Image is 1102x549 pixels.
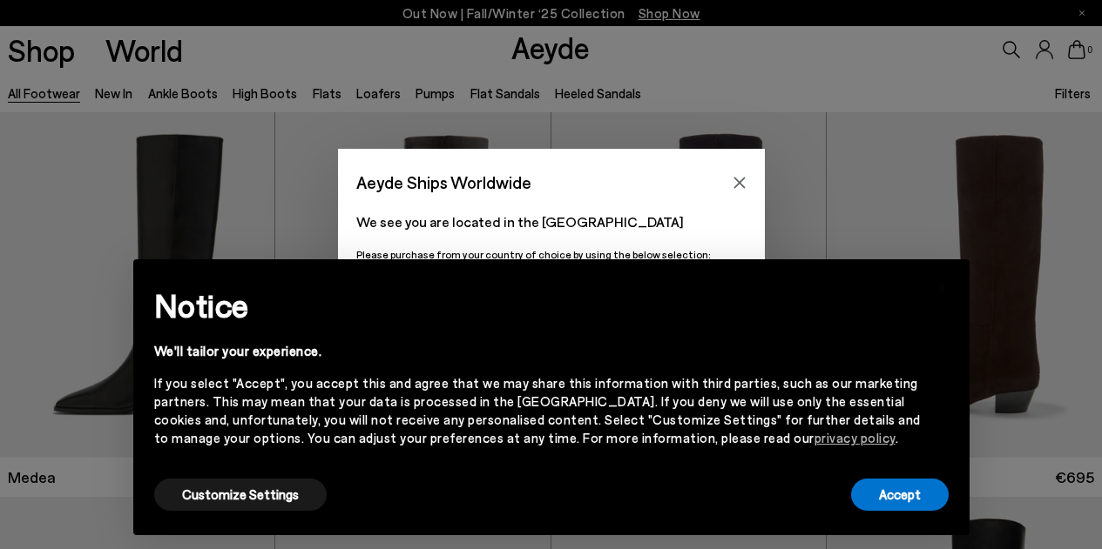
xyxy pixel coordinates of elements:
[154,283,921,328] h2: Notice
[921,264,963,306] button: Close this notice
[356,211,747,232] p: We see you are located in the [GEOGRAPHIC_DATA]
[815,430,896,445] a: privacy policy
[154,342,921,360] div: We'll tailor your experience.
[851,479,949,511] button: Accept
[936,272,948,298] span: ×
[154,374,921,447] div: If you select "Accept", you accept this and agree that we may share this information with third p...
[154,479,327,511] button: Customize Settings
[727,170,753,196] button: Close
[356,167,531,198] span: Aeyde Ships Worldwide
